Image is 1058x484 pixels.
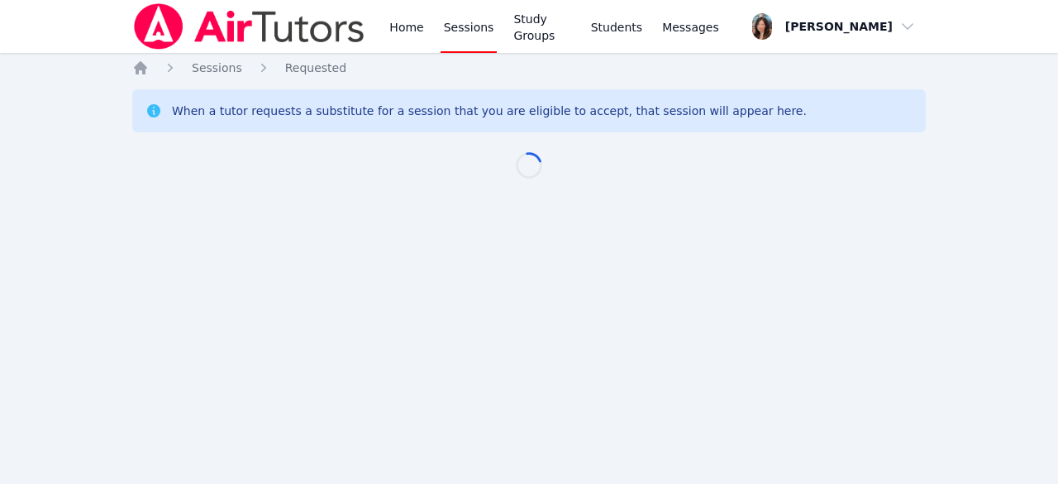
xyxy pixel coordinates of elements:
a: Sessions [192,60,242,76]
div: When a tutor requests a substitute for a session that you are eligible to accept, that session wi... [172,103,807,119]
nav: Breadcrumb [132,60,926,76]
span: Requested [285,61,346,74]
span: Messages [662,19,719,36]
img: Air Tutors [132,3,366,50]
a: Requested [285,60,346,76]
span: Sessions [192,61,242,74]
